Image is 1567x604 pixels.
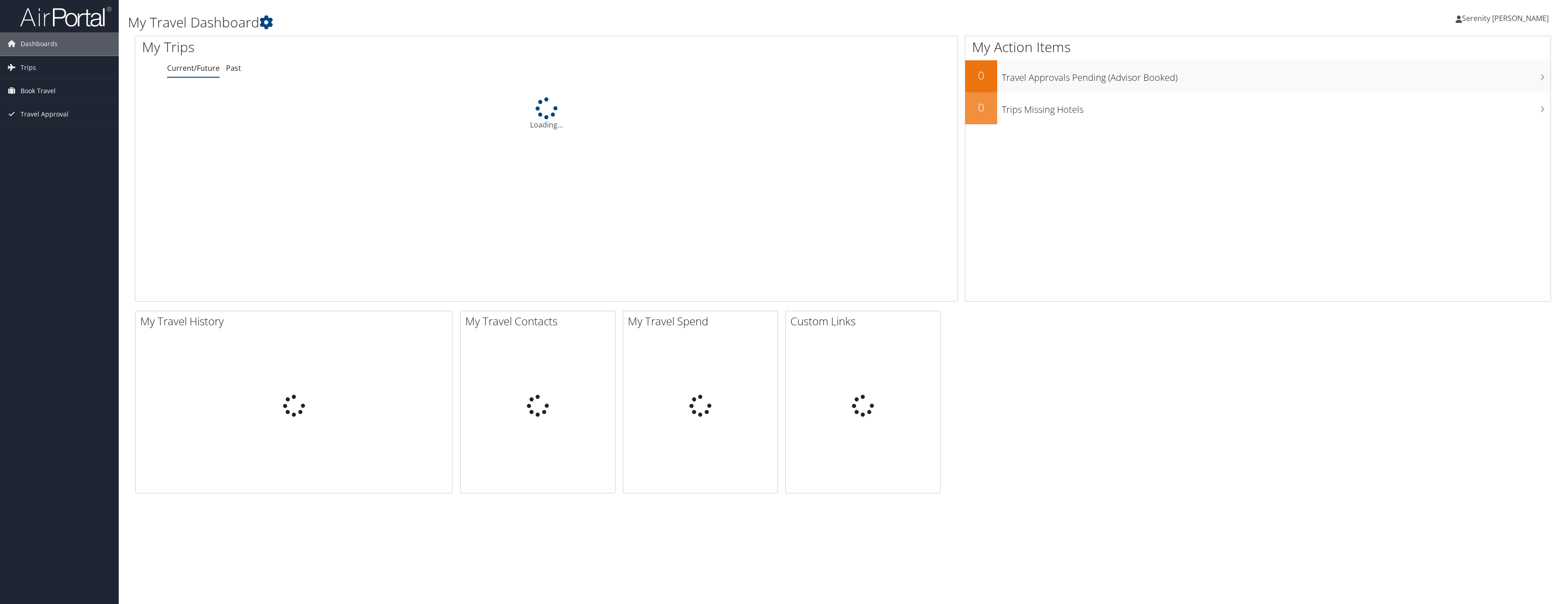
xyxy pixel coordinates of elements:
[21,79,56,102] span: Book Travel
[135,97,957,130] div: Loading...
[21,56,36,79] span: Trips
[20,6,111,27] img: airportal-logo.png
[1002,99,1551,116] h3: Trips Missing Hotels
[21,103,68,126] span: Travel Approval
[1462,13,1549,23] span: Serenity [PERSON_NAME]
[128,13,1081,32] h1: My Travel Dashboard
[167,63,220,73] a: Current/Future
[965,60,1551,92] a: 0Travel Approvals Pending (Advisor Booked)
[965,37,1551,57] h1: My Action Items
[226,63,241,73] a: Past
[142,37,608,57] h1: My Trips
[965,68,997,83] h2: 0
[1002,67,1551,84] h3: Travel Approvals Pending (Advisor Booked)
[465,313,615,329] h2: My Travel Contacts
[965,100,997,115] h2: 0
[1456,5,1558,32] a: Serenity [PERSON_NAME]
[965,92,1551,124] a: 0Trips Missing Hotels
[140,313,452,329] h2: My Travel History
[628,313,778,329] h2: My Travel Spend
[790,313,940,329] h2: Custom Links
[21,32,58,55] span: Dashboards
